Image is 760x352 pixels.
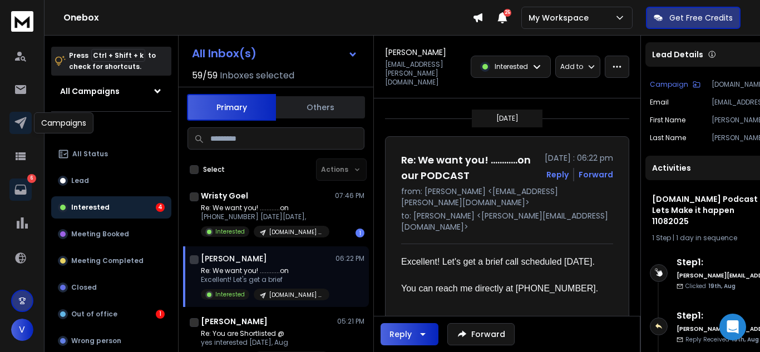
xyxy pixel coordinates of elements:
[685,282,736,290] p: Clicked
[183,42,367,65] button: All Inbox(s)
[646,7,741,29] button: Get Free Credits
[11,319,33,341] button: V
[385,60,464,87] p: [EMAIL_ADDRESS][PERSON_NAME][DOMAIN_NAME]
[401,210,613,232] p: to: [PERSON_NAME] <[PERSON_NAME][EMAIL_ADDRESS][DOMAIN_NAME]>
[71,310,117,319] p: Out of office
[192,48,256,59] h1: All Inbox(s)
[269,291,323,299] p: [DOMAIN_NAME] Podcast - Lets Make it happen 11082025
[156,310,165,319] div: 1
[652,233,671,242] span: 1 Step
[51,330,171,352] button: Wrong person
[685,335,759,344] p: Reply Received
[650,98,669,107] p: Email
[504,9,511,17] span: 25
[220,69,294,82] h3: Inboxes selected
[401,152,538,184] h1: Re: We want you! ............on our PODCAST
[385,47,446,58] h1: [PERSON_NAME]
[401,257,595,266] font: Excellent! Let's get a brief call scheduled [DATE].
[51,276,171,299] button: Closed
[579,169,613,180] div: Forward
[201,275,329,284] p: Excellent! Let's get a brief
[63,11,472,24] h1: Onebox
[11,11,33,32] img: logo
[51,143,171,165] button: All Status
[201,212,329,221] p: [PHONE_NUMBER] [DATE][DATE],
[650,133,686,142] p: Last Name
[650,80,700,89] button: Campaign
[27,174,36,183] p: 6
[71,336,121,345] p: Wrong person
[215,227,245,236] p: Interested
[269,228,323,236] p: [DOMAIN_NAME] Podcast - Lets Make it happen 11082025
[51,250,171,272] button: Meeting Completed
[71,283,97,292] p: Closed
[389,329,412,340] div: Reply
[201,190,248,201] h1: Wristy Goel
[60,86,120,97] h1: All Campaigns
[676,233,737,242] span: 1 day in sequence
[546,169,569,180] button: Reply
[719,314,746,340] div: Open Intercom Messenger
[201,316,268,327] h1: [PERSON_NAME]
[401,186,613,208] p: from: [PERSON_NAME] <[EMAIL_ADDRESS][PERSON_NAME][DOMAIN_NAME]>
[51,170,171,192] button: Lead
[71,203,110,212] p: Interested
[337,317,364,326] p: 05:21 PM
[51,223,171,245] button: Meeting Booked
[335,254,364,263] p: 06:22 PM
[201,329,329,338] p: Re: You are Shortlisted @
[381,323,438,345] button: Reply
[201,338,329,347] p: yes interested [DATE], Aug
[356,229,364,237] div: 1
[71,230,129,239] p: Meeting Booked
[669,12,733,23] p: Get Free Credits
[496,114,519,123] p: [DATE]
[276,95,365,120] button: Others
[335,191,364,200] p: 07:46 PM
[495,62,528,71] p: Interested
[34,112,93,133] div: Campaigns
[545,152,613,163] p: [DATE] : 06:22 pm
[201,266,329,275] p: Re: We want you! ............on
[201,253,267,264] h1: [PERSON_NAME]
[72,150,108,158] p: All Status
[447,323,515,345] button: Forward
[71,256,144,265] p: Meeting Completed
[203,165,225,174] label: Select
[187,94,276,121] button: Primary
[51,303,171,325] button: Out of office1
[201,204,329,212] p: Re: We want you! ............on
[560,62,583,71] p: Add to
[650,80,688,89] p: Campaign
[51,196,171,219] button: Interested4
[69,50,156,72] p: Press to check for shortcuts.
[156,203,165,212] div: 4
[51,80,171,102] button: All Campaigns
[650,116,685,125] p: First Name
[192,69,218,82] span: 59 / 59
[529,12,593,23] p: My Workspace
[401,284,598,293] font: You can reach me directly at [PHONE_NUMBER].
[91,49,145,62] span: Ctrl + Shift + k
[71,176,89,185] p: Lead
[652,49,703,60] p: Lead Details
[708,282,736,290] span: 19th, Aug
[9,179,32,201] a: 6
[215,290,245,299] p: Interested
[51,121,171,136] h3: Filters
